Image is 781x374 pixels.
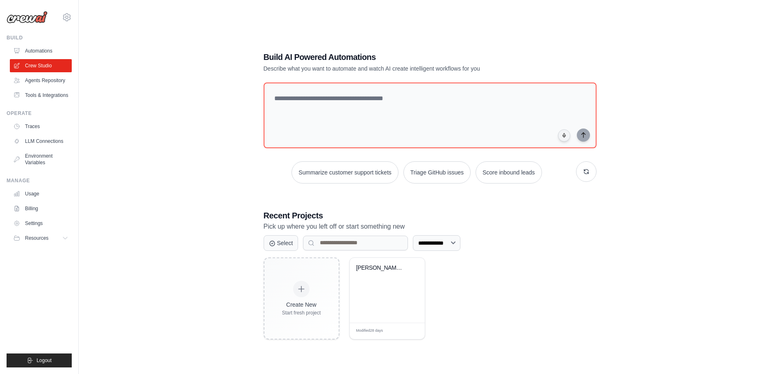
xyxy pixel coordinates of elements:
[10,59,72,72] a: Crew Studio
[7,353,72,367] button: Logout
[291,161,398,184] button: Summarize customer support tickets
[10,149,72,169] a: Environment Variables
[7,11,48,23] img: Logo
[576,161,597,182] button: Get new suggestions
[7,34,72,41] div: Build
[10,232,72,245] button: Resources
[264,51,539,63] h1: Build AI Powered Automations
[7,177,72,184] div: Manage
[10,135,72,148] a: LLM Connections
[10,44,72,57] a: Automations
[356,328,383,334] span: Modified 28 days
[282,301,321,309] div: Create New
[36,357,52,364] span: Logout
[7,110,72,117] div: Operate
[264,210,597,221] h3: Recent Projects
[356,264,406,272] div: Aida Financial Goal Setting Assistant
[10,202,72,215] a: Billing
[264,235,298,251] button: Select
[476,161,542,184] button: Score inbound leads
[10,120,72,133] a: Traces
[10,89,72,102] a: Tools & Integrations
[10,187,72,200] a: Usage
[264,64,539,73] p: Describe what you want to automate and watch AI create intelligent workflows for you
[264,221,597,232] p: Pick up where you left off or start something new
[558,129,570,142] button: Click to speak your automation idea
[10,217,72,230] a: Settings
[282,310,321,316] div: Start fresh project
[405,328,412,334] span: Edit
[403,161,471,184] button: Triage GitHub issues
[25,235,48,241] span: Resources
[10,74,72,87] a: Agents Repository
